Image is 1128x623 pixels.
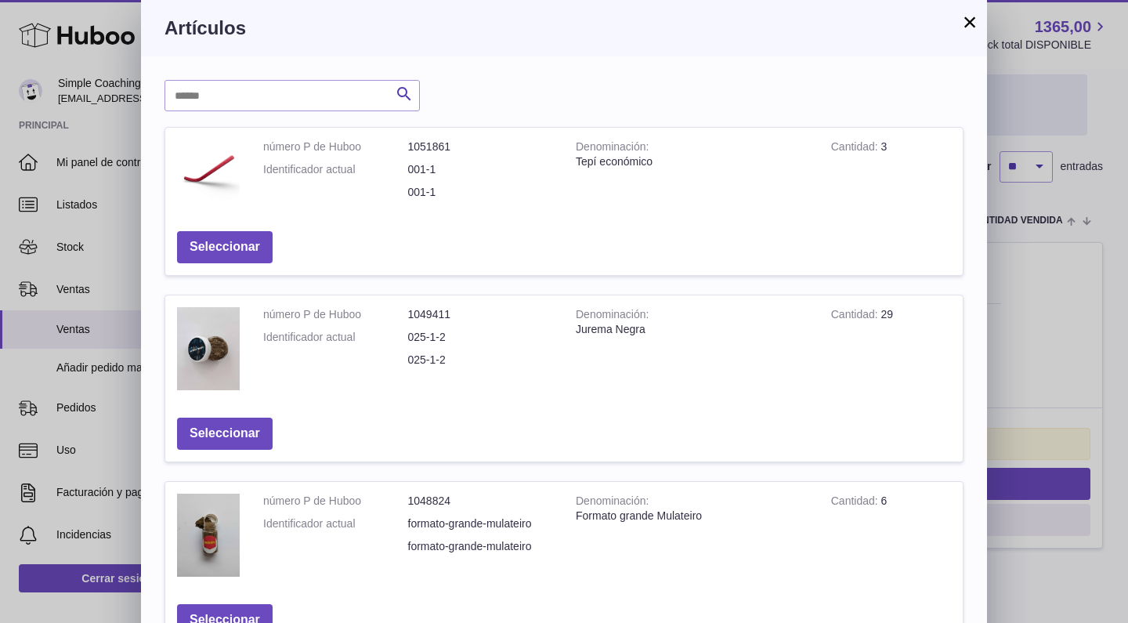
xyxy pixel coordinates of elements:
dt: Identificador actual [263,330,408,345]
dd: 025-1-2 [408,330,553,345]
button: Seleccionar [177,231,273,263]
dt: Identificador actual [263,516,408,531]
strong: Denominación [576,308,649,324]
div: Tepí económico [576,154,808,169]
dd: 1051861 [408,139,553,154]
dd: formato-grande-mulateiro [408,539,553,554]
dd: 025-1-2 [408,353,553,368]
dd: formato-grande-mulateiro [408,516,553,531]
div: Formato grande Mulateiro [576,509,808,523]
img: Formato grande Mulateiro [177,494,240,577]
dt: número P de Huboo [263,494,408,509]
dd: 001-1 [408,162,553,177]
dd: 1049411 [408,307,553,322]
button: Seleccionar [177,418,273,450]
strong: Cantidad [831,140,881,157]
dd: 1048824 [408,494,553,509]
dt: número P de Huboo [263,307,408,322]
div: Jurema Negra [576,322,808,337]
td: 6 [819,482,963,592]
dd: 001-1 [408,185,553,200]
img: Tepí económico [177,139,240,202]
strong: Denominación [576,140,649,157]
button: × [960,13,979,31]
strong: Denominación [576,494,649,511]
td: 3 [819,128,963,219]
strong: Cantidad [831,308,881,324]
h3: Artículos [164,16,963,41]
img: Jurema Negra [177,307,240,390]
dt: Identificador actual [263,162,408,177]
strong: Cantidad [831,494,881,511]
dt: número P de Huboo [263,139,408,154]
td: 29 [819,295,963,406]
